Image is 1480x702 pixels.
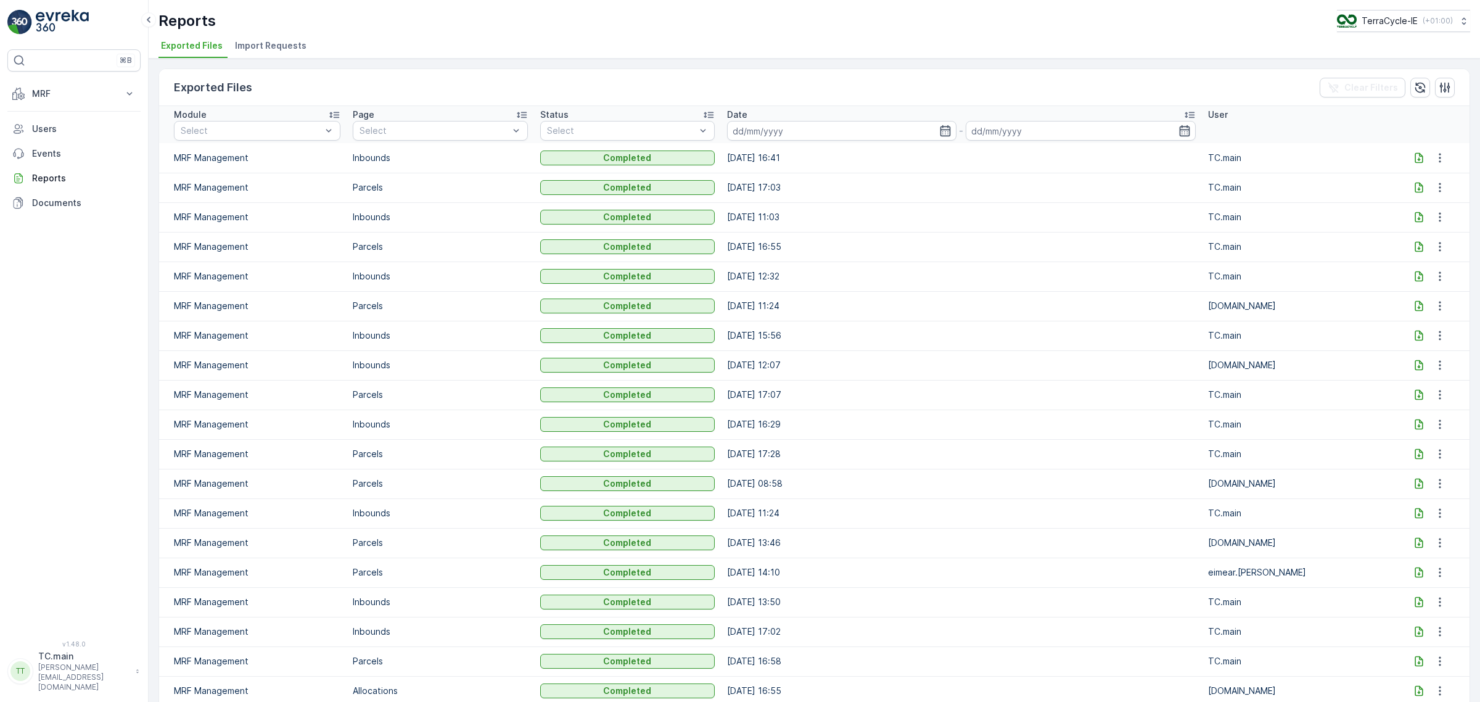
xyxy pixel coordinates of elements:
[721,558,1201,587] td: [DATE] 14:10
[540,328,715,343] button: Completed
[347,498,534,528] td: Inbounds
[540,565,715,580] button: Completed
[540,299,715,313] button: Completed
[38,650,129,663] p: TC.main
[603,211,651,223] p: Completed
[174,109,207,121] p: Module
[1202,410,1389,439] td: TC.main
[540,109,569,121] p: Status
[721,173,1201,202] td: [DATE] 17:03
[158,11,216,31] p: Reports
[721,350,1201,380] td: [DATE] 12:07
[353,109,374,121] p: Page
[1202,202,1389,232] td: TC.main
[540,683,715,698] button: Completed
[603,626,651,638] p: Completed
[347,380,534,410] td: Parcels
[1202,528,1389,558] td: [DOMAIN_NAME]
[159,617,347,646] td: MRF Management
[1202,380,1389,410] td: TC.main
[1202,262,1389,291] td: TC.main
[727,109,747,121] p: Date
[603,181,651,194] p: Completed
[727,121,956,141] input: dd/mm/yyyy
[547,125,696,137] p: Select
[159,558,347,587] td: MRF Management
[721,469,1201,498] td: [DATE] 08:58
[540,358,715,373] button: Completed
[540,269,715,284] button: Completed
[721,410,1201,439] td: [DATE] 16:29
[159,143,347,173] td: MRF Management
[603,477,651,490] p: Completed
[235,39,306,52] span: Import Requests
[603,655,651,667] p: Completed
[32,88,116,100] p: MRF
[159,262,347,291] td: MRF Management
[347,587,534,617] td: Inbounds
[540,180,715,195] button: Completed
[159,439,347,469] td: MRF Management
[721,262,1201,291] td: [DATE] 12:32
[603,389,651,401] p: Completed
[360,125,509,137] p: Select
[603,241,651,253] p: Completed
[159,350,347,380] td: MRF Management
[721,380,1201,410] td: [DATE] 17:07
[1423,16,1453,26] p: ( +01:00 )
[347,469,534,498] td: Parcels
[1337,10,1470,32] button: TerraCycle-IE(+01:00)
[603,152,651,164] p: Completed
[540,151,715,165] button: Completed
[32,123,136,135] p: Users
[7,141,141,166] a: Events
[1202,143,1389,173] td: TC.main
[603,507,651,519] p: Completed
[7,650,141,692] button: TTTC.main[PERSON_NAME][EMAIL_ADDRESS][DOMAIN_NAME]
[966,121,1195,141] input: dd/mm/yyyy
[347,262,534,291] td: Inbounds
[159,410,347,439] td: MRF Management
[721,321,1201,350] td: [DATE] 15:56
[603,359,651,371] p: Completed
[174,79,252,96] p: Exported Files
[603,596,651,608] p: Completed
[721,143,1201,173] td: [DATE] 16:41
[7,10,32,35] img: logo
[1202,498,1389,528] td: TC.main
[721,528,1201,558] td: [DATE] 13:46
[1202,469,1389,498] td: [DOMAIN_NAME]
[159,498,347,528] td: MRF Management
[1362,15,1418,27] p: TerraCycle-IE
[347,528,534,558] td: Parcels
[159,380,347,410] td: MRF Management
[38,663,129,692] p: [PERSON_NAME][EMAIL_ADDRESS][DOMAIN_NAME]
[7,117,141,141] a: Users
[32,172,136,184] p: Reports
[347,410,534,439] td: Inbounds
[540,210,715,225] button: Completed
[32,147,136,160] p: Events
[1202,232,1389,262] td: TC.main
[159,232,347,262] td: MRF Management
[7,191,141,215] a: Documents
[540,535,715,550] button: Completed
[7,640,141,648] span: v 1.48.0
[540,387,715,402] button: Completed
[159,202,347,232] td: MRF Management
[159,173,347,202] td: MRF Management
[159,587,347,617] td: MRF Management
[1337,14,1357,28] img: TC_CKGxpWm.png
[540,417,715,432] button: Completed
[347,202,534,232] td: Inbounds
[1202,558,1389,587] td: eimear.[PERSON_NAME]
[721,291,1201,321] td: [DATE] 11:24
[1202,350,1389,380] td: [DOMAIN_NAME]
[7,166,141,191] a: Reports
[603,329,651,342] p: Completed
[347,232,534,262] td: Parcels
[540,476,715,491] button: Completed
[347,143,534,173] td: Inbounds
[1208,109,1228,121] p: User
[347,173,534,202] td: Parcels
